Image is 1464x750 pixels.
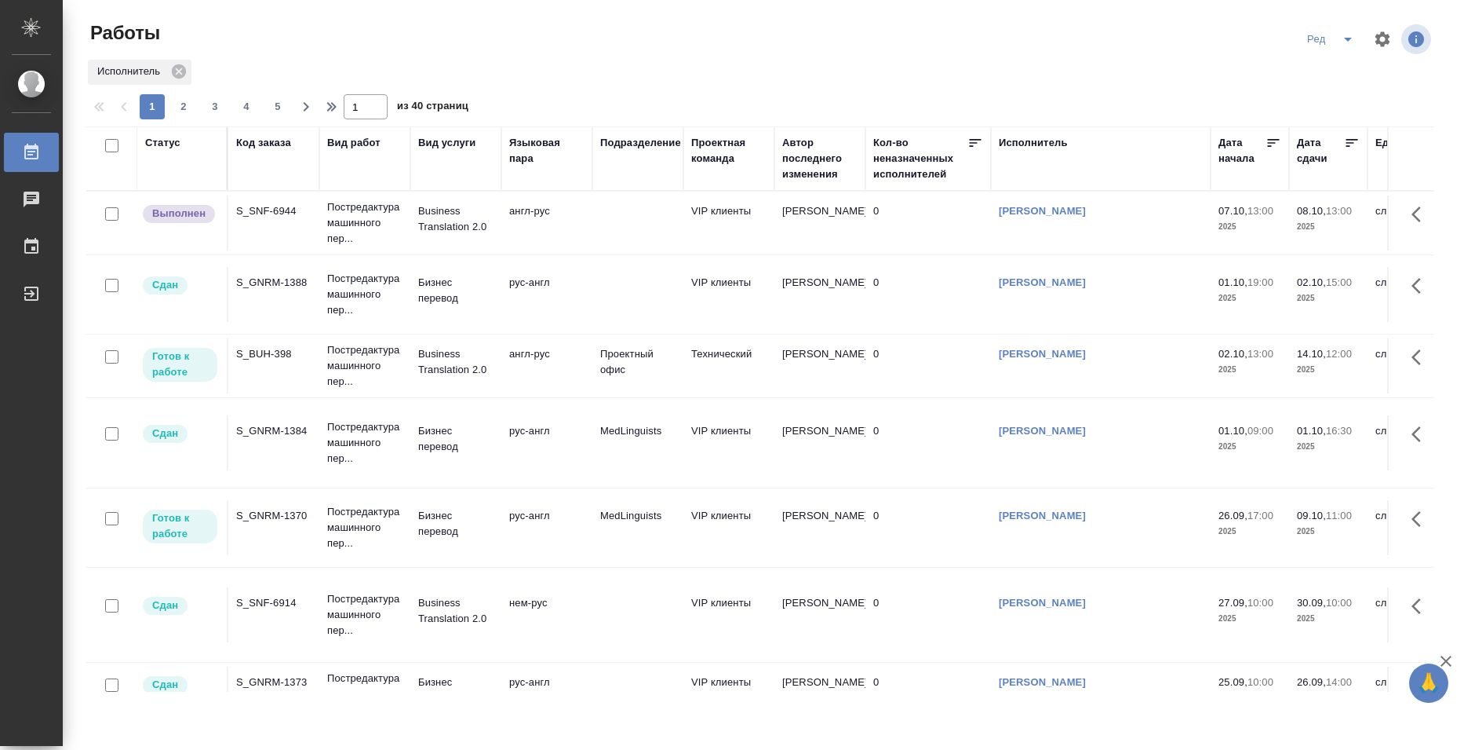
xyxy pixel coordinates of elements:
[1326,510,1352,521] p: 11:00
[1218,276,1247,288] p: 01.10,
[1402,587,1440,625] button: Здесь прячутся важные кнопки
[600,135,681,151] div: Подразделение
[152,206,206,221] p: Выполнен
[234,94,259,119] button: 4
[1401,24,1434,54] span: Посмотреть информацию
[999,348,1086,360] a: [PERSON_NAME]
[1326,676,1352,688] p: 14:00
[236,595,311,611] div: S_SNF-6914
[1247,597,1273,609] p: 10:00
[1297,276,1326,288] p: 02.10,
[1301,27,1364,52] div: split button
[1297,205,1326,217] p: 08.10,
[327,591,402,638] p: Постредактура машинного пер...
[265,94,290,119] button: 5
[1297,510,1326,521] p: 09.10,
[691,135,767,166] div: Проектная команда
[141,423,219,445] div: Менеджер проверил работу исполнителя, передает ее на следующий этап
[152,277,178,293] p: Сдан
[1297,362,1360,378] p: 2025
[171,94,196,119] button: 2
[152,349,208,380] p: Готов к работе
[873,135,967,182] div: Кол-во неназначенных исполнителей
[418,275,493,306] p: Бизнес перевод
[592,415,683,470] td: MedLinguists
[774,267,865,322] td: [PERSON_NAME]
[1297,439,1360,455] p: 2025
[418,135,476,151] div: Вид услуги
[152,510,208,542] p: Готов к работе
[1218,676,1247,688] p: 25.09,
[501,500,592,555] td: рус-англ
[86,20,160,46] span: Работы
[1218,597,1247,609] p: 27.09,
[1402,500,1440,538] button: Здесь прячутся важные кнопки
[141,203,219,225] div: Исполнитель завершил работу
[1247,510,1273,521] p: 17:00
[1297,348,1326,360] p: 14.10,
[1297,676,1326,688] p: 26.09,
[236,423,311,439] div: S_GNRM-1384
[1326,348,1352,360] p: 12:00
[774,500,865,555] td: [PERSON_NAME]
[1218,348,1247,360] p: 02.10,
[683,338,774,393] td: Технический
[327,271,402,318] p: Постредактура машинного пер...
[88,60,191,85] div: Исполнитель
[1326,205,1352,217] p: 13:00
[397,97,468,119] span: из 40 страниц
[1247,205,1273,217] p: 13:00
[999,510,1086,521] a: [PERSON_NAME]
[1367,267,1459,322] td: слово
[774,196,865,251] td: [PERSON_NAME]
[327,504,402,551] p: Постредактура машинного пер...
[1367,667,1459,722] td: слово
[1297,611,1360,627] p: 2025
[683,667,774,722] td: VIP клиенты
[774,415,865,470] td: [PERSON_NAME]
[236,203,311,219] div: S_SNF-6944
[1402,667,1440,704] button: Здесь прячутся важные кнопки
[1218,611,1281,627] p: 2025
[782,135,858,182] div: Автор последнего изменения
[327,419,402,466] p: Постредактура машинного пер...
[1297,597,1326,609] p: 30.09,
[1218,205,1247,217] p: 07.10,
[236,275,311,291] div: S_GNRM-1388
[1218,219,1281,235] p: 2025
[592,500,683,555] td: MedLinguists
[999,276,1086,288] a: [PERSON_NAME]
[1297,219,1360,235] p: 2025
[999,597,1086,609] a: [PERSON_NAME]
[999,205,1086,217] a: [PERSON_NAME]
[774,338,865,393] td: [PERSON_NAME]
[1367,500,1459,555] td: слово
[865,196,991,251] td: 0
[1367,338,1459,393] td: слово
[1326,597,1352,609] p: 10:00
[1297,690,1360,706] p: 2025
[141,675,219,696] div: Менеджер проверил работу исполнителя, передает ее на следующий этап
[1247,348,1273,360] p: 13:00
[418,675,493,706] p: Бизнес перевод
[234,99,259,115] span: 4
[501,667,592,722] td: рус-англ
[509,135,585,166] div: Языковая пара
[501,587,592,642] td: нем-рус
[236,346,311,362] div: S_BUH-398
[152,677,178,693] p: Сдан
[774,667,865,722] td: [PERSON_NAME]
[1367,415,1459,470] td: слово
[141,595,219,616] div: Менеджер проверил работу исполнителя, передает ее на следующий этап
[1297,425,1326,437] p: 01.10,
[418,595,493,627] p: Business Translation 2.0
[327,135,381,151] div: Вид работ
[236,508,311,524] div: S_GNRM-1370
[97,64,166,79] p: Исполнитель
[683,196,774,251] td: VIP клиенты
[1218,690,1281,706] p: 2025
[327,671,402,718] p: Постредактура машинного пер...
[865,587,991,642] td: 0
[683,587,774,642] td: VIP клиенты
[501,338,592,393] td: англ-рус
